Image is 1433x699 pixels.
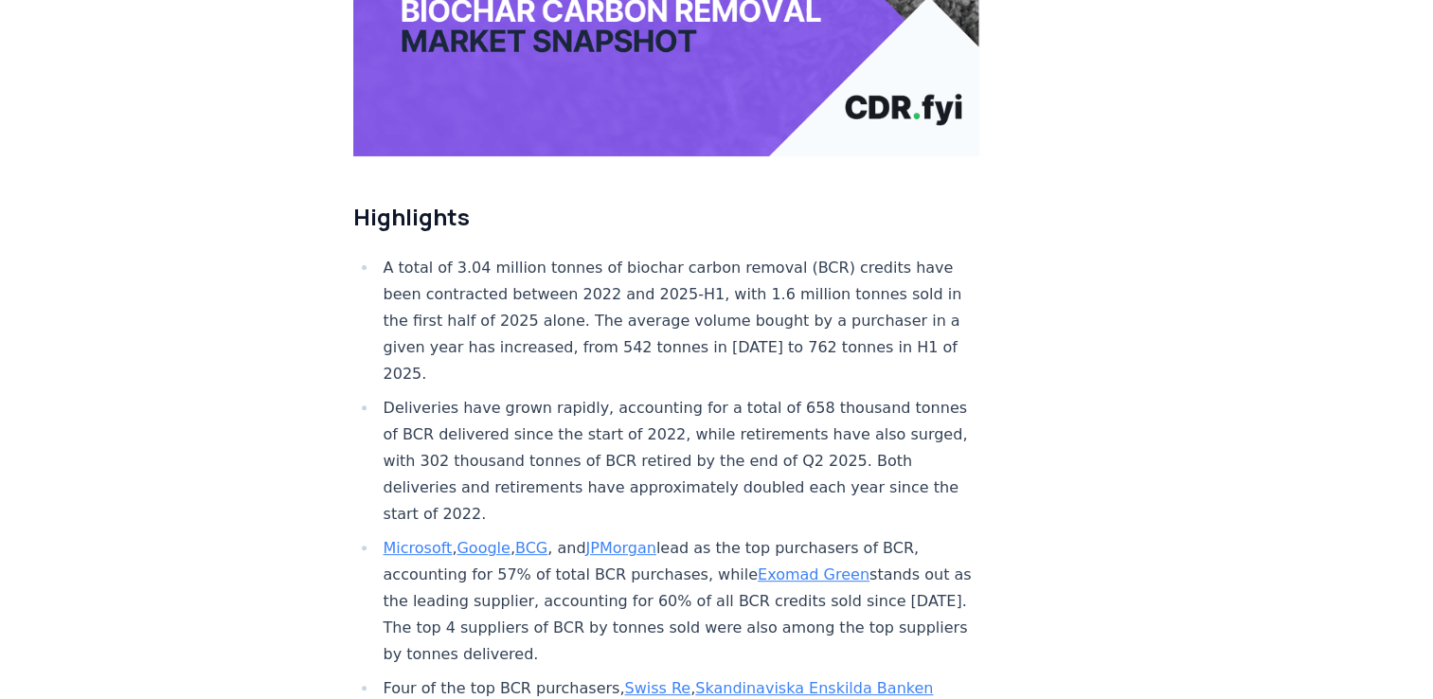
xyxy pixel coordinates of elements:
[585,539,655,557] a: JPMorgan
[457,539,510,557] a: Google
[378,535,980,668] li: , , , and lead as the top purchasers of BCR, accounting for 57% of total BCR purchases, while sta...
[384,539,453,557] a: Microsoft
[624,679,690,697] a: Swiss Re
[378,255,980,387] li: A total of 3.04 million tonnes of biochar carbon removal (BCR) credits have been contracted betwe...
[353,202,980,232] h2: Highlights
[378,395,980,528] li: Deliveries have grown rapidly, accounting for a total of 658 thousand tonnes of BCR delivered sin...
[758,565,869,583] a: Exomad Green
[515,539,547,557] a: BCG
